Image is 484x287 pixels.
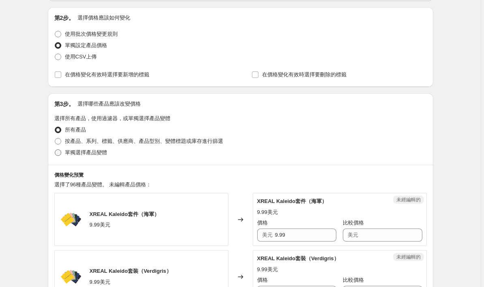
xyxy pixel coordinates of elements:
h6: 價格變化預覽 [54,172,427,178]
span: XREAL Kaleido套件（海軍） [90,211,159,217]
span: 使用批次價格變更規則 [65,31,118,37]
span: 選擇了96種產品變體。 未編輯產品價格： [54,181,151,188]
span: 美元 [262,232,273,238]
span: 所有產品 [65,127,86,133]
span: 未經編輯的 [396,196,421,203]
span: 在價格變化有效時選擇要刪除的標籤 [262,71,346,78]
img: Stickers_80x.jpg [59,207,83,232]
div: 9.99美元 [257,265,278,274]
p: 選擇價格應該如何變化 [77,14,130,22]
span: 單獨選擇產品變體 [65,149,107,155]
span: 價格 [257,277,268,283]
div: 9.99美元 [90,221,110,229]
span: 選擇所有產品，使用過濾器，或單獨選擇產品變體 [54,115,170,121]
span: XREAL Kaleido套裝（Verdigris） [257,255,339,261]
span: 價格 [257,220,268,226]
span: XREAL Kaleido套件（海軍） [257,198,327,204]
span: 按產品、系列、標籤、供應商、產品型別、變體標題或庫存進行篩選 [65,138,223,144]
div: 9.99美元 [90,278,110,286]
div: 9.99美元 [257,208,278,216]
span: 美元 [348,232,358,238]
h2: 第3步。 [54,100,75,108]
span: 比較價格 [343,277,364,283]
span: 使用CSV上傳 [65,54,97,60]
h2: 第2步。 [54,14,75,22]
span: XREAL Kaleido套裝（Verdigris） [90,268,172,274]
span: 單獨設定產品價格 [65,42,107,48]
span: 未經編輯的 [396,254,421,260]
span: 在價格變化有效時選擇要新增的標籤 [65,71,149,78]
p: 選擇哪些產品應該改變價格 [77,100,141,108]
span: 比較價格 [343,220,364,226]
